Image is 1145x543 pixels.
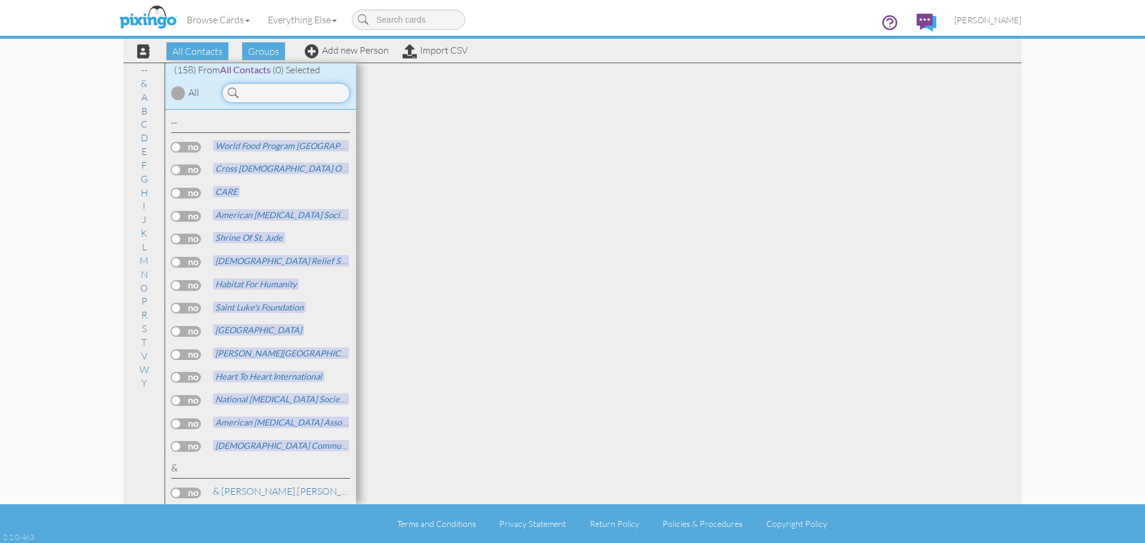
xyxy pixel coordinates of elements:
[499,519,566,529] a: Privacy Statement
[135,117,153,131] a: C
[213,393,349,405] span: National [MEDICAL_DATA] Society
[213,186,240,197] span: CARE
[305,44,389,56] a: Add new Person
[945,5,1030,35] a: [PERSON_NAME]
[259,5,346,35] a: Everything Else
[352,10,465,30] input: Search cards
[171,116,350,133] div: --
[954,15,1022,25] span: [PERSON_NAME]
[213,347,371,359] span: [PERSON_NAME][GEOGRAPHIC_DATA]
[171,461,350,479] div: &
[135,144,153,159] a: E
[135,376,153,390] a: Y
[213,440,385,451] span: [DEMOGRAPHIC_DATA] Community Health
[137,198,151,213] a: I
[134,362,155,377] a: W
[135,76,153,91] a: &
[3,532,34,542] div: 2.2.0-463
[136,240,153,254] a: L
[242,42,285,60] span: Groups
[273,64,320,76] span: (0) Selected
[135,335,153,349] a: T
[397,519,476,529] a: Terms and Conditions
[403,44,468,56] a: Import CSV
[212,484,372,498] a: [PERSON_NAME]
[663,519,742,529] a: Policies & Procedures
[213,324,304,336] span: [GEOGRAPHIC_DATA]
[766,519,827,529] a: Copyright Policy
[166,42,228,60] span: All Contacts
[135,158,153,172] a: F
[134,253,154,268] a: M
[136,321,153,336] a: S
[135,226,153,240] a: K
[213,232,285,243] span: Shrine of St. Jude
[213,371,324,382] span: Heart to Heart International
[135,63,153,77] a: --
[135,104,153,118] a: B
[220,64,271,75] span: All Contacts
[165,63,356,77] div: (158) From
[178,5,259,35] a: Browse Cards
[135,267,154,281] a: N
[213,278,299,290] span: Habitat for Humanity
[213,163,373,174] span: Cross [DEMOGRAPHIC_DATA] Outreach
[116,3,180,33] img: pixingo logo
[213,302,306,313] span: Saint Luke's Foundation
[135,185,154,200] a: H
[135,294,153,308] a: P
[135,308,153,322] a: R
[135,172,154,186] a: G
[213,485,297,497] span: & [PERSON_NAME],
[213,209,354,221] span: American [MEDICAL_DATA] Society
[134,281,154,295] a: O
[213,417,370,428] span: American [MEDICAL_DATA] Association
[213,255,370,266] span: [DEMOGRAPHIC_DATA] Relief Services
[917,14,936,32] img: comments.svg
[213,140,385,151] span: World Food Program [GEOGRAPHIC_DATA]
[590,519,639,529] a: Return Policy
[135,131,154,145] a: D
[188,86,199,100] div: All
[135,349,153,363] a: V
[136,212,152,226] a: J
[135,90,153,104] a: A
